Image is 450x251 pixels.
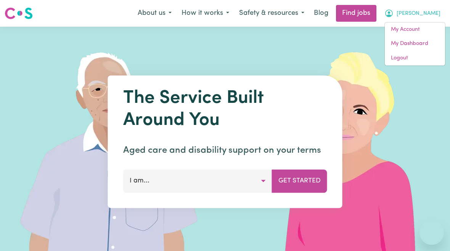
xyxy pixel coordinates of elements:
[419,221,444,245] iframe: Button to launch messaging window
[123,88,327,131] h1: The Service Built Around You
[133,5,177,21] button: About us
[5,6,33,20] img: Careseekers logo
[384,22,445,66] div: My Account
[177,5,234,21] button: How it works
[379,5,445,21] button: My Account
[123,169,272,192] button: I am...
[385,37,445,51] a: My Dashboard
[5,5,33,22] a: Careseekers logo
[385,51,445,66] a: Logout
[309,5,333,22] a: Blog
[397,10,440,18] span: [PERSON_NAME]
[336,5,376,22] a: Find jobs
[272,169,327,192] button: Get Started
[234,5,309,21] button: Safety & resources
[385,22,445,37] a: My Account
[123,144,327,157] p: Aged care and disability support on your terms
